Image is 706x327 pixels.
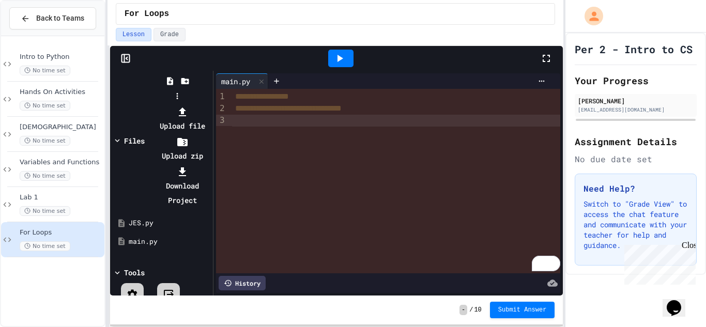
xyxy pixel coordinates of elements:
[124,267,145,278] div: Tools
[20,158,102,167] span: Variables and Functions
[232,89,560,273] div: To enrich screen reader interactions, please activate Accessibility in Grammarly extension settings
[129,218,209,228] div: JES.py
[216,115,226,126] div: 3
[620,241,696,285] iframe: chat widget
[129,237,209,247] div: main.py
[578,96,694,105] div: [PERSON_NAME]
[219,276,266,290] div: History
[498,306,547,314] span: Submit Answer
[574,4,606,28] div: My Account
[216,73,268,89] div: main.py
[125,8,169,20] span: For Loops
[575,42,693,56] h1: Per 2 - Intro to CS
[9,7,96,29] button: Back to Teams
[116,28,151,41] button: Lesson
[575,153,697,165] div: No due date set
[20,193,102,202] span: Lab 1
[155,104,210,133] li: Upload file
[20,88,102,97] span: Hands On Activities
[216,76,255,87] div: main.py
[36,13,84,24] span: Back to Teams
[4,4,71,66] div: Chat with us now!Close
[154,28,186,41] button: Grade
[490,302,555,318] button: Submit Answer
[216,91,226,103] div: 1
[20,241,70,251] span: No time set
[663,286,696,317] iframe: chat widget
[155,134,210,163] li: Upload zip
[575,73,697,88] h2: Your Progress
[584,182,688,195] h3: Need Help?
[20,228,102,237] span: For Loops
[469,306,473,314] span: /
[474,306,481,314] span: 10
[20,101,70,111] span: No time set
[216,103,226,115] div: 2
[575,134,697,149] h2: Assignment Details
[578,106,694,114] div: [EMAIL_ADDRESS][DOMAIN_NAME]
[459,305,467,315] span: -
[20,136,70,146] span: No time set
[155,164,210,208] li: Download Project
[20,171,70,181] span: No time set
[584,199,688,251] p: Switch to "Grade View" to access the chat feature and communicate with your teacher for help and ...
[20,206,70,216] span: No time set
[20,123,102,132] span: [DEMOGRAPHIC_DATA]
[20,66,70,75] span: No time set
[124,135,145,146] div: Files
[20,53,102,61] span: Intro to Python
